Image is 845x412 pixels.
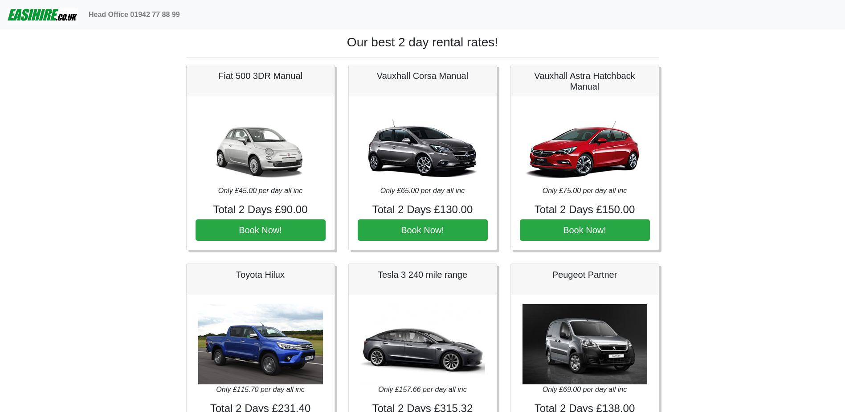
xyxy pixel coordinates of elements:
[520,269,650,280] h5: Peugeot Partner
[7,6,78,24] img: easihire_logo_small.png
[358,269,488,280] h5: Tesla 3 240 mile range
[89,11,180,18] b: Head Office 01942 77 88 99
[543,187,627,194] i: Only £75.00 per day all inc
[358,219,488,241] button: Book Now!
[196,70,326,81] h5: Fiat 500 3DR Manual
[218,187,302,194] i: Only £45.00 per day all inc
[196,203,326,216] h4: Total 2 Days £90.00
[358,70,488,81] h5: Vauxhall Corsa Manual
[198,304,323,384] img: Toyota Hilux
[543,386,627,393] i: Only £69.00 per day all inc
[186,35,659,50] h1: Our best 2 day rental rates!
[216,386,304,393] i: Only £115.70 per day all inc
[358,203,488,216] h4: Total 2 Days £130.00
[85,6,184,24] a: Head Office 01942 77 88 99
[520,219,650,241] button: Book Now!
[523,304,647,384] img: Peugeot Partner
[360,105,485,185] img: Vauxhall Corsa Manual
[198,105,323,185] img: Fiat 500 3DR Manual
[360,304,485,384] img: Tesla 3 240 mile range
[520,203,650,216] h4: Total 2 Days £150.00
[196,269,326,280] h5: Toyota Hilux
[523,105,647,185] img: Vauxhall Astra Hatchback Manual
[520,70,650,92] h5: Vauxhall Astra Hatchback Manual
[378,386,466,393] i: Only £157.66 per day all inc
[380,187,465,194] i: Only £65.00 per day all inc
[196,219,326,241] button: Book Now!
